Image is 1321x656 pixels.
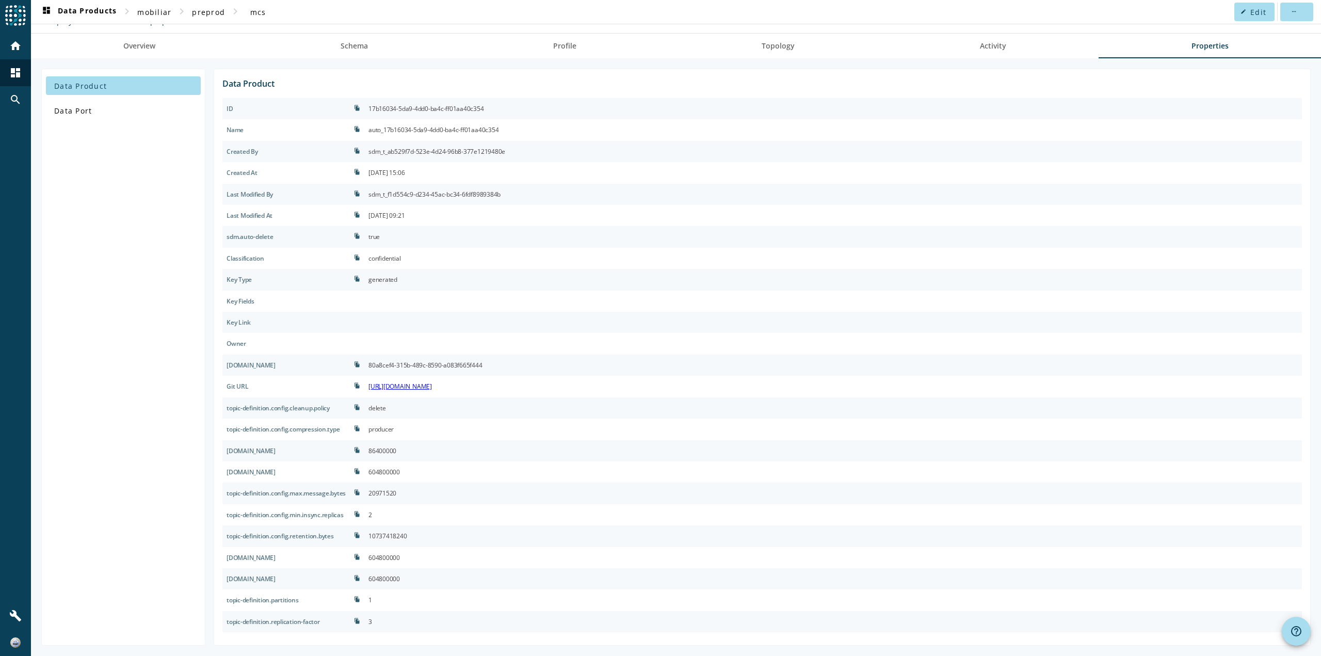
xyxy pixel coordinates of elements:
[368,487,396,500] div: 20971520
[980,42,1006,50] span: Activity
[9,93,22,106] mat-icon: search
[40,6,53,18] mat-icon: dashboard
[222,547,350,568] div: topic-definition.config.retention.ms
[354,618,360,624] i: file_copy
[222,291,350,312] div: sdm.custom.key_fields
[354,404,360,410] i: file_copy
[222,119,350,140] div: sdm.name
[354,233,360,239] i: file_copy
[54,106,92,116] span: Data Port
[368,594,372,606] div: 1
[175,5,188,18] mat-icon: chevron_right
[354,361,360,367] i: file_copy
[354,276,360,282] i: file_copy
[137,7,171,17] span: mobiliar
[250,7,266,17] span: mcs
[222,226,350,247] div: sdm.auto-delete
[354,447,360,453] i: file_copy
[222,611,350,632] div: topic-definition.replication-factor
[368,209,405,222] div: [DATE] 09:21
[222,312,350,333] div: sdm.custom.key_link
[553,42,576,50] span: Profile
[222,568,350,589] div: topic-definition.config.segment.ms
[54,81,107,91] span: Data Product
[121,5,133,18] mat-icon: chevron_right
[368,382,432,391] a: [URL][DOMAIN_NAME]
[1290,625,1302,637] mat-icon: help_outline
[9,67,22,79] mat-icon: dashboard
[222,248,350,269] div: sdm.custom.classification
[354,532,360,538] i: file_copy
[354,105,360,111] i: file_copy
[1241,9,1246,14] mat-icon: edit
[368,102,484,115] div: 17b16034-5da9-4dd0-ba4c-ff01aa40c354
[368,423,394,436] div: producer
[222,525,350,547] div: topic-definition.config.retention.bytes
[354,511,360,517] i: file_copy
[46,101,201,120] button: Data Port
[368,145,505,158] div: sdm_t_ab529f7d-523e-4d24-96b8-377e1219480e
[222,269,350,290] div: sdm.custom.key
[222,162,350,183] div: sdm.created.at
[222,376,350,397] div: spoud.git.url
[368,252,400,265] div: confidential
[354,212,360,218] i: file_copy
[192,7,225,17] span: preprod
[354,596,360,602] i: file_copy
[40,6,117,18] span: Data Products
[36,3,121,21] button: Data Products
[46,76,201,95] button: Data Product
[222,205,350,226] div: sdm.modified.at
[133,3,175,21] button: mobiliar
[222,483,350,504] div: topic-definition.config.max.message.bytes
[354,126,360,132] i: file_copy
[1250,7,1266,17] span: Edit
[341,42,368,50] span: Schema
[368,551,400,564] div: 604800000
[188,3,229,21] button: preprod
[354,575,360,581] i: file_copy
[368,572,400,585] div: 604800000
[5,5,26,26] img: spoud-logo.svg
[368,466,400,478] div: 604800000
[1191,42,1229,50] span: Properties
[9,40,22,52] mat-icon: home
[123,42,155,50] span: Overview
[1291,9,1296,14] mat-icon: more_horiz
[229,5,241,18] mat-icon: chevron_right
[354,190,360,197] i: file_copy
[222,98,350,119] div: sdm.id
[368,444,396,457] div: 86400000
[354,254,360,261] i: file_copy
[222,589,350,611] div: topic-definition.partitions
[354,554,360,560] i: file_copy
[222,184,350,205] div: sdm.modified.by
[368,188,501,201] div: sdm_t_f1d554c9-d234-45ac-bc34-6fdf8989384b
[241,3,275,21] button: mcs
[222,355,350,376] div: sdm.owner.id
[222,77,275,90] div: Data Product
[1234,3,1275,21] button: Edit
[354,148,360,154] i: file_copy
[9,610,22,622] mat-icon: build
[368,230,380,243] div: true
[368,615,372,628] div: 3
[222,504,350,525] div: topic-definition.config.min.insync.replicas
[368,402,386,414] div: delete
[354,425,360,431] i: file_copy
[222,397,350,419] div: topic-definition.config.cleanup.policy
[368,508,372,521] div: 2
[354,169,360,175] i: file_copy
[222,440,350,461] div: topic-definition.config.delete.retention.ms
[10,637,21,648] img: 4630c00465cddc62c5e0d48377b6cd43
[762,42,795,50] span: Topology
[368,359,482,372] div: 80a8cef4-315b-489c-8590-a083f665f444
[222,333,350,354] div: sdm.data.user.email
[368,530,407,542] div: 10737418240
[368,123,498,136] div: auto_17b16034-5da9-4dd0-ba4c-ff01aa40c354
[222,461,350,483] div: topic-definition.config.max.compaction.lag.ms
[222,141,350,162] div: sdm.created.by
[368,273,397,286] div: generated
[354,489,360,495] i: file_copy
[354,468,360,474] i: file_copy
